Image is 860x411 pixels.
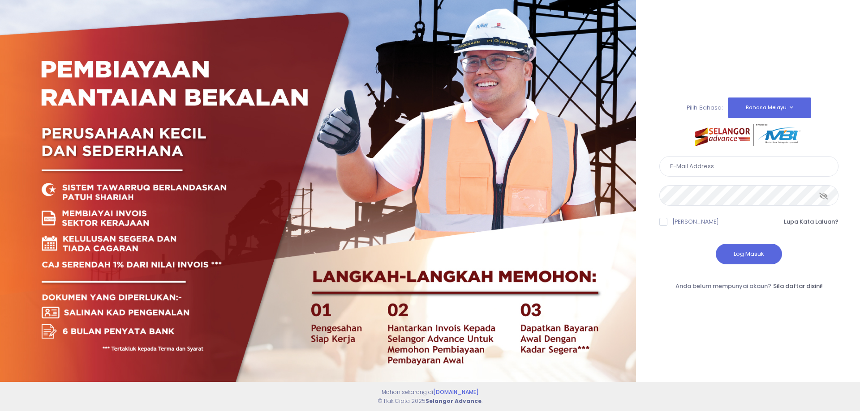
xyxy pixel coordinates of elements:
label: [PERSON_NAME] [673,217,719,226]
button: Log Masuk [716,244,782,264]
a: [DOMAIN_NAME] [433,388,479,396]
strong: Selangor Advance [426,397,482,405]
span: Mohon sekarang di © Hak Cipta 2025 . [378,388,482,405]
button: Bahasa Melayu [728,97,811,118]
span: Anda belum mempunyai akaun? [675,282,771,290]
a: Lupa Kata Laluan? [784,217,838,226]
img: selangor-advance.png [695,124,803,146]
a: Sila daftar disini! [773,282,823,290]
span: Pilih Bahasa: [687,103,722,112]
input: E-Mail Address [659,156,838,177]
